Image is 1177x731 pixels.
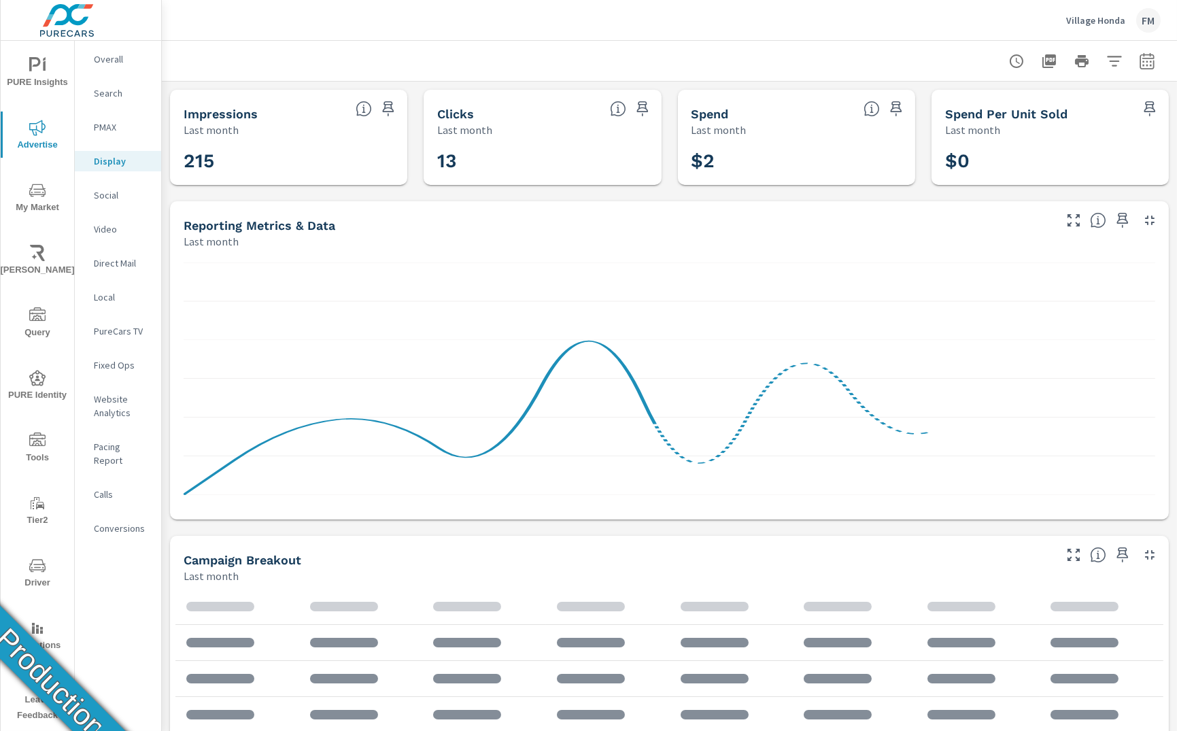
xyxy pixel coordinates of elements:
span: Save this to your personalized report [377,98,399,120]
span: Driver [5,558,70,591]
h5: Reporting Metrics & Data [184,218,335,233]
span: Query [5,307,70,341]
p: Website Analytics [94,392,150,420]
span: Leave Feedback [5,675,70,724]
p: Fixed Ops [94,358,150,372]
button: "Export Report to PDF" [1036,48,1063,75]
p: PMAX [94,120,150,134]
span: Understand Display data over time and see how metrics compare to each other. [1090,212,1106,228]
p: Local [94,290,150,304]
div: nav menu [1,41,74,729]
button: Make Fullscreen [1063,209,1085,231]
span: Operations [5,620,70,653]
span: Tier2 [5,495,70,528]
p: Last month [692,122,747,138]
span: Save this to your personalized report [632,98,653,120]
div: FM [1136,8,1161,33]
div: Conversions [75,518,161,539]
div: PMAX [75,117,161,137]
span: [PERSON_NAME] [5,245,70,278]
span: The number of times an ad was shown on your behalf. [356,101,372,117]
div: Fixed Ops [75,355,161,375]
div: PureCars TV [75,321,161,341]
span: Save this to your personalized report [1139,98,1161,120]
p: Calls [94,488,150,501]
span: Tools [5,432,70,466]
span: PURE Insights [5,57,70,90]
div: Direct Mail [75,253,161,273]
p: Direct Mail [94,256,150,270]
span: Save this to your personalized report [1112,209,1133,231]
p: Last month [184,122,239,138]
span: The number of times an ad was clicked by a consumer. [610,101,626,117]
p: Video [94,222,150,236]
p: Conversions [94,522,150,535]
div: Social [75,185,161,205]
p: Pacing Report [94,440,150,467]
p: Village Honda [1066,14,1125,27]
p: Last month [184,568,239,584]
h5: Campaign Breakout [184,553,301,567]
div: Display [75,151,161,171]
div: Website Analytics [75,389,161,423]
p: Social [94,188,150,202]
div: Overall [75,49,161,69]
button: Minimize Widget [1139,209,1161,231]
div: Search [75,83,161,103]
button: Minimize Widget [1139,544,1161,566]
span: The amount of money spent on advertising during the period. [864,101,880,117]
h3: 215 [184,150,394,173]
h5: Spend [692,107,729,121]
div: Video [75,219,161,239]
button: Print Report [1068,48,1095,75]
span: PURE Identity [5,370,70,403]
div: Local [75,287,161,307]
button: Apply Filters [1101,48,1128,75]
h3: 13 [437,150,647,173]
button: Make Fullscreen [1063,544,1085,566]
p: Overall [94,52,150,66]
button: Select Date Range [1133,48,1161,75]
span: This is a summary of Display performance results by campaign. Each column can be sorted. [1090,547,1106,563]
h3: $0 [945,150,1155,173]
span: My Market [5,182,70,216]
span: Save this to your personalized report [1112,544,1133,566]
h5: Spend Per Unit Sold [945,107,1068,121]
div: Calls [75,484,161,505]
h3: $2 [692,150,902,173]
div: Pacing Report [75,437,161,471]
p: Last month [184,233,239,250]
p: Search [94,86,150,100]
h5: Clicks [437,107,474,121]
span: Save this to your personalized report [885,98,907,120]
h5: Impressions [184,107,258,121]
p: Last month [437,122,492,138]
p: Display [94,154,150,168]
span: Advertise [5,120,70,153]
p: Last month [945,122,1000,138]
p: PureCars TV [94,324,150,338]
